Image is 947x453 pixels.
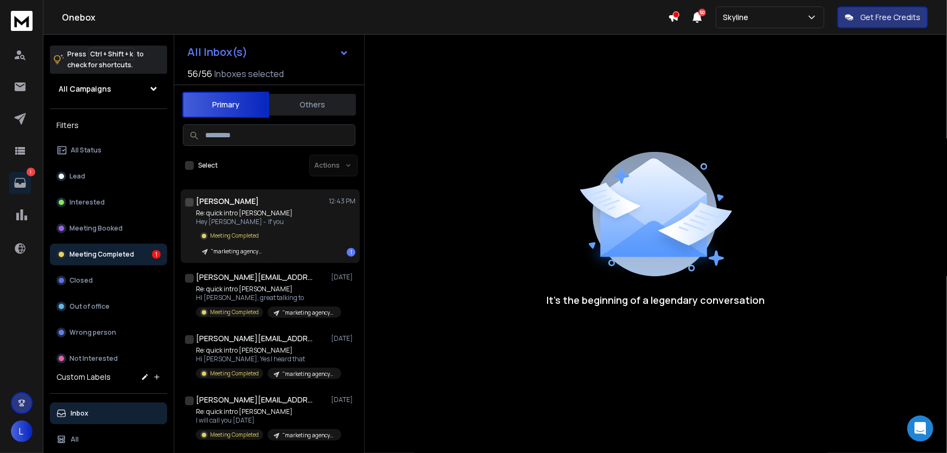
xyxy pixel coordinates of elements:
button: Others [269,93,356,117]
p: Re: quick intro [PERSON_NAME] [196,209,326,218]
button: Lead [50,165,167,187]
p: Hi [PERSON_NAME], Yes I heard that [196,355,326,363]
h1: [PERSON_NAME][EMAIL_ADDRESS][PERSON_NAME][DOMAIN_NAME] [196,333,315,344]
button: Not Interested [50,348,167,369]
p: Meeting Completed [210,369,259,378]
h1: [PERSON_NAME][EMAIL_ADDRESS][DOMAIN_NAME] [196,272,315,283]
h1: All Inbox(s) [187,47,247,58]
button: Wrong person [50,322,167,343]
p: Interested [69,198,105,207]
a: 1 [9,172,31,194]
p: "marketing agency" | 11-500 | US ONLY | CXO/Owner/Partner [283,431,335,439]
p: HI [PERSON_NAME], great talking to [196,294,326,302]
button: Meeting Completed1 [50,244,167,265]
p: "marketing agency" | 11-500 | US ONLY | CXO/Owner/Partner [211,247,263,256]
span: 50 [698,9,706,16]
p: "marketing agency" | 11-500 | US ONLY | CXO/Owner/Partner [283,309,335,317]
p: Meeting Completed [210,431,259,439]
p: Press to check for shortcuts. [67,49,144,71]
button: All Status [50,139,167,161]
button: Closed [50,270,167,291]
div: 1 [347,248,355,257]
p: "marketing agency" | 11-500 | US ONLY | CXO/Owner/Partner [283,370,335,378]
p: Wrong person [69,328,116,337]
button: Get Free Credits [837,7,928,28]
button: Out of office [50,296,167,317]
p: Re: quick intro [PERSON_NAME] [196,285,326,294]
button: All [50,429,167,450]
p: Out of office [69,302,110,311]
p: Lead [69,172,85,181]
p: Re: quick intro [PERSON_NAME] [196,346,326,355]
span: 56 / 56 [187,67,212,80]
label: Select [198,161,218,170]
p: Closed [69,276,93,285]
button: All Inbox(s) [179,41,358,63]
p: Meeting Completed [69,250,134,259]
div: 1 [152,250,161,259]
button: L [11,420,33,442]
button: Inbox [50,403,167,424]
span: Ctrl + Shift + k [88,48,135,60]
p: [DATE] [331,273,355,282]
p: All Status [71,146,101,155]
button: All Campaigns [50,78,167,100]
p: 12:43 PM [329,197,355,206]
h1: Onebox [62,11,668,24]
p: Re: quick intro [PERSON_NAME] [196,407,326,416]
div: Open Intercom Messenger [907,416,933,442]
p: Not Interested [69,354,118,363]
p: Hey [PERSON_NAME] - If you [196,218,326,226]
h1: All Campaigns [59,84,111,94]
h3: Filters [50,118,167,133]
p: I will call you [DATE] [196,416,326,425]
p: All [71,435,79,444]
p: It’s the beginning of a legendary conversation [547,292,765,308]
button: Primary [182,92,269,118]
h3: Custom Labels [56,372,111,382]
p: 1 [27,168,35,176]
button: Meeting Booked [50,218,167,239]
p: Get Free Credits [860,12,920,23]
h1: [PERSON_NAME][EMAIL_ADDRESS][DOMAIN_NAME] [196,394,315,405]
p: Skyline [723,12,753,23]
button: Interested [50,192,167,213]
p: Meeting Completed [210,308,259,316]
p: Meeting Completed [210,232,259,240]
h3: Inboxes selected [214,67,284,80]
p: [DATE] [331,334,355,343]
h1: [PERSON_NAME] [196,196,259,207]
p: [DATE] [331,395,355,404]
img: logo [11,11,33,31]
p: Meeting Booked [69,224,123,233]
p: Inbox [71,409,88,418]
